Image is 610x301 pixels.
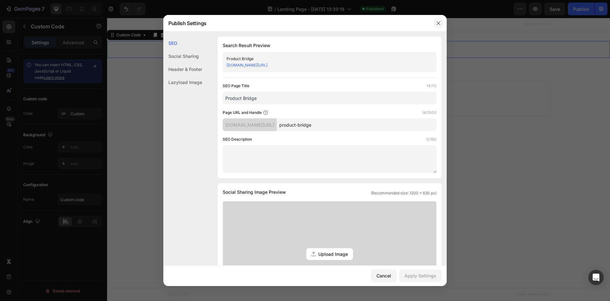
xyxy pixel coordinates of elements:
span: inspired by CRO experts [180,82,224,87]
span: Upload Image [318,251,348,257]
span: Add section [236,59,267,66]
div: Social Sharing [163,50,202,63]
label: 14/70 [426,83,437,89]
label: 0/160 [426,136,437,143]
a: [DOMAIN_NAME][URL] [227,63,268,67]
button: Apply Settings [399,269,442,282]
div: [DOMAIN_NAME][URL] [223,118,277,131]
input: Handle [277,118,437,131]
label: Page URL and Handle [223,109,262,116]
span: then drag & drop elements [275,82,322,87]
span: Supported file: .jpg, .jpeg, .png, .gif, .webp [223,264,436,270]
div: Custom Code [8,14,35,20]
label: SEO Page Title [223,83,249,89]
h1: Search Result Preview [223,42,437,49]
label: 14/1000 [422,109,437,116]
div: Product Bridge [227,56,422,62]
span: Social Sharing Image Preview [223,188,286,196]
div: Header & Footer [163,63,202,76]
div: Apply Settings [404,272,436,279]
div: Cancel [376,272,391,279]
input: Title [223,92,437,104]
div: Open Intercom Messenger [588,270,604,285]
span: (Recommended size: 1200 x 630 px) [371,190,437,196]
span: from URL or image [232,82,266,87]
div: Publish Settings [163,15,430,31]
div: Choose templates [183,74,221,80]
button: Cancel [371,269,396,282]
div: Lazyload Image [163,76,202,89]
div: Add blank section [280,74,318,80]
div: Generate layout [233,74,266,80]
label: SEO Description [223,136,252,143]
div: SEO [163,37,202,50]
